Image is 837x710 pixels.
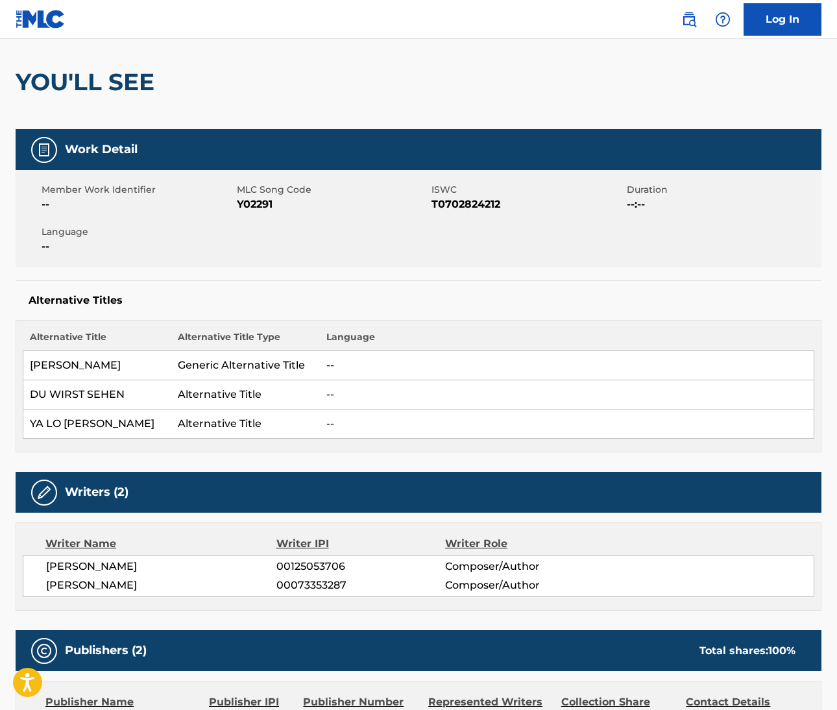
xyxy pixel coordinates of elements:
a: Log In [744,3,821,36]
td: Alternative Title [171,410,320,439]
div: Writer Role [445,536,599,552]
div: Collection Share [561,694,677,710]
a: Public Search [676,6,702,32]
span: [PERSON_NAME] [46,559,276,574]
div: Represented Writers [428,694,552,710]
span: [PERSON_NAME] [46,578,276,593]
th: Alternative Title [23,330,172,351]
span: ISWC [431,183,624,197]
img: Publishers [36,643,52,659]
img: search [681,12,697,27]
h5: Work Detail [65,142,138,157]
td: -- [320,380,814,410]
td: Alternative Title [171,380,320,410]
td: [PERSON_NAME] [23,351,172,380]
div: Total shares: [699,643,795,659]
img: Writers [36,485,52,500]
td: Generic Alternative Title [171,351,320,380]
span: -- [42,239,234,254]
div: Writer Name [45,536,276,552]
span: MLC Song Code [237,183,429,197]
div: Publisher Name [45,694,199,710]
img: MLC Logo [16,10,66,29]
span: Language [42,225,234,239]
span: --:-- [627,197,819,212]
img: help [715,12,731,27]
h2: YOU'LL SEE [16,67,161,97]
iframe: Chat Widget [772,648,837,710]
div: Publisher Number [303,694,418,710]
th: Language [320,330,814,351]
div: Writer IPI [276,536,446,552]
span: Composer/Author [445,559,599,574]
div: Help [710,6,736,32]
span: Duration [627,183,819,197]
td: DU WIRST SEHEN [23,380,172,410]
td: -- [320,351,814,380]
img: Work Detail [36,142,52,158]
span: 00125053706 [276,559,445,574]
span: -- [42,197,234,212]
span: Composer/Author [445,578,599,593]
span: Member Work Identifier [42,183,234,197]
span: 00073353287 [276,578,445,593]
span: 100 % [768,644,795,657]
h5: Alternative Titles [29,294,808,307]
span: Y02291 [237,197,429,212]
td: -- [320,410,814,439]
div: Publisher IPI [209,694,293,710]
td: YA LO [PERSON_NAME] [23,410,172,439]
div: Contact Details [686,694,801,710]
h5: Writers (2) [65,485,128,500]
th: Alternative Title Type [171,330,320,351]
h5: Publishers (2) [65,643,147,658]
span: T0702824212 [431,197,624,212]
